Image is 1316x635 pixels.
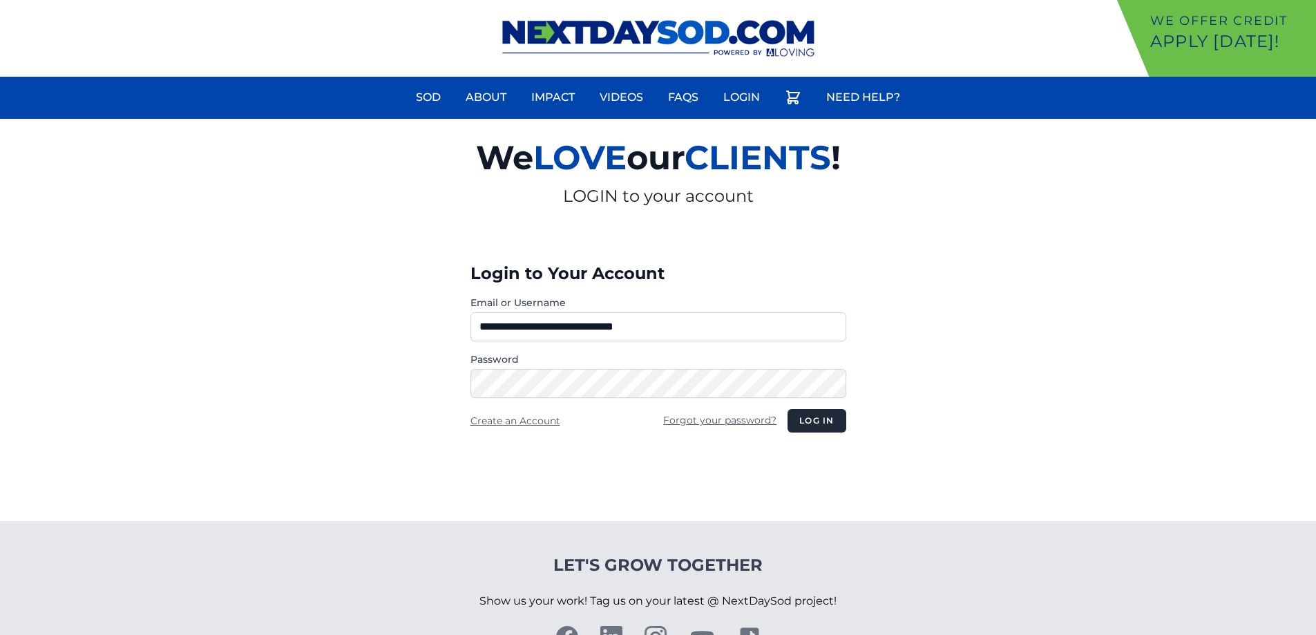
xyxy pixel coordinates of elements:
p: Apply [DATE]! [1150,30,1310,53]
span: CLIENTS [685,138,831,178]
a: Impact [523,81,583,114]
a: FAQs [660,81,707,114]
a: About [457,81,515,114]
p: We offer Credit [1150,11,1310,30]
h4: Let's Grow Together [479,554,837,576]
p: LOGIN to your account [316,185,1001,207]
a: Videos [591,81,651,114]
a: Need Help? [818,81,908,114]
button: Log in [788,409,846,433]
a: Login [715,81,768,114]
label: Email or Username [470,296,846,310]
a: Create an Account [470,415,560,427]
span: LOVE [533,138,627,178]
h3: Login to Your Account [470,263,846,285]
a: Sod [408,81,449,114]
a: Forgot your password? [663,414,776,426]
label: Password [470,352,846,366]
p: Show us your work! Tag us on your latest @ NextDaySod project! [479,576,837,626]
h2: We our ! [316,130,1001,185]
